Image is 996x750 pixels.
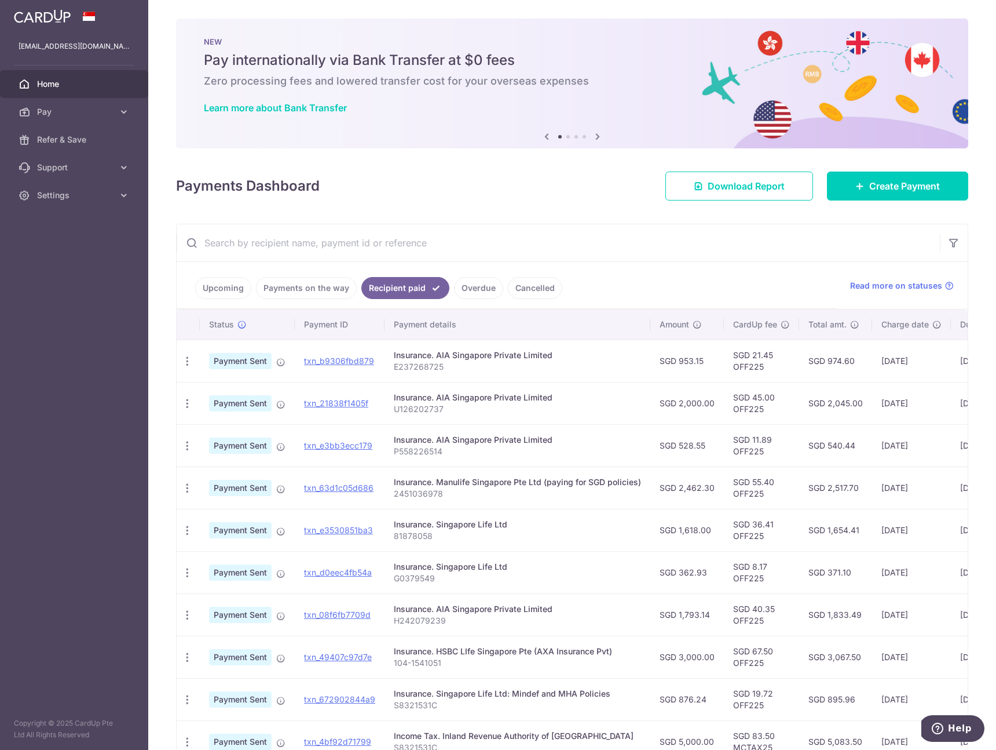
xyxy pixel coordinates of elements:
p: 2451036978 [394,488,641,500]
a: Payments on the way [256,277,357,299]
p: H242079239 [394,615,641,627]
h6: Zero processing fees and lowered transfer cost for your overseas expenses [204,74,940,88]
td: SGD 1,618.00 [650,509,724,551]
span: Payment Sent [209,353,272,369]
a: Upcoming [195,277,251,299]
img: Bank transfer banner [176,19,968,148]
p: E237268725 [394,361,641,373]
th: Payment details [385,310,650,340]
img: CardUp [14,9,71,23]
td: SGD 19.72 OFF225 [724,678,799,720]
td: SGD 21.45 OFF225 [724,340,799,382]
p: NEW [204,37,940,46]
a: txn_672902844a9 [304,694,375,704]
span: Charge date [881,319,929,330]
td: SGD 40.35 OFF225 [724,594,799,636]
td: SGD 876.24 [650,678,724,720]
a: Learn more about Bank Transfer [204,102,347,114]
td: SGD 45.00 OFF225 [724,382,799,424]
span: Support [37,162,113,173]
td: SGD 953.15 [650,340,724,382]
span: Create Payment [869,179,940,193]
td: [DATE] [872,340,951,382]
a: Read more on statuses [850,280,954,292]
a: txn_63d1c05d686 [304,483,373,493]
td: SGD 2,462.30 [650,467,724,509]
td: SGD 67.50 OFF225 [724,636,799,678]
span: Payment Sent [209,480,272,496]
span: Payment Sent [209,395,272,412]
a: Cancelled [508,277,562,299]
span: Amount [660,319,689,330]
p: 104-1541051 [394,657,641,669]
td: SGD 895.96 [799,678,872,720]
td: SGD 540.44 [799,424,872,467]
span: Status [209,319,234,330]
span: Payment Sent [209,607,272,623]
td: SGD 371.10 [799,551,872,594]
p: G0379549 [394,573,641,584]
p: [EMAIL_ADDRESS][DOMAIN_NAME] [19,41,130,52]
td: SGD 11.89 OFF225 [724,424,799,467]
span: Payment Sent [209,691,272,708]
span: Payment Sent [209,522,272,538]
p: S8321531C [394,700,641,711]
td: SGD 1,793.14 [650,594,724,636]
div: Insurance. Singapore Life Ltd [394,519,641,530]
span: Read more on statuses [850,280,942,292]
span: Payment Sent [209,649,272,665]
a: txn_e3530851ba3 [304,525,373,535]
span: Total amt. [808,319,847,330]
a: Create Payment [827,172,968,201]
a: Recipient paid [361,277,449,299]
td: SGD 55.40 OFF225 [724,467,799,509]
h5: Pay internationally via Bank Transfer at $0 fees [204,51,940,70]
td: [DATE] [872,467,951,509]
a: txn_49407c97d7e [304,652,372,662]
span: Due date [960,319,995,330]
div: Insurance. HSBC LIfe Singapore Pte (AXA Insurance Pvt) [394,646,641,657]
td: SGD 974.60 [799,340,872,382]
div: Insurance. AIA Singapore Private Limited [394,392,641,403]
span: Home [37,78,113,90]
td: [DATE] [872,678,951,720]
p: P558226514 [394,446,641,457]
span: Pay [37,106,113,118]
div: Insurance. Manulife Singapore Pte Ltd (paying for SGD policies) [394,476,641,488]
span: Payment Sent [209,734,272,750]
span: CardUp fee [733,319,777,330]
td: SGD 1,654.41 [799,509,872,551]
span: Payment Sent [209,565,272,581]
a: txn_08f6fb7709d [304,610,371,620]
p: U126202737 [394,403,641,415]
a: Download Report [665,172,813,201]
iframe: Opens a widget where you can find more information [921,715,984,744]
div: Income Tax. Inland Revenue Authority of [GEOGRAPHIC_DATA] [394,730,641,742]
td: SGD 2,517.70 [799,467,872,509]
div: Insurance. Singapore Life Ltd: Mindef and MHA Policies [394,688,641,700]
td: [DATE] [872,382,951,424]
div: Insurance. Singapore Life Ltd [394,561,641,573]
td: [DATE] [872,594,951,636]
td: [DATE] [872,424,951,467]
a: txn_d0eec4fb54a [304,567,372,577]
a: txn_e3bb3ecc179 [304,440,372,450]
td: [DATE] [872,636,951,678]
div: Insurance. AIA Singapore Private Limited [394,349,641,361]
a: Overdue [454,277,503,299]
td: SGD 528.55 [650,424,724,467]
td: SGD 1,833.49 [799,594,872,636]
span: Settings [37,190,113,201]
td: [DATE] [872,551,951,594]
h4: Payments Dashboard [176,176,320,196]
td: SGD 36.41 OFF225 [724,509,799,551]
td: SGD 2,045.00 [799,382,872,424]
span: Download Report [708,179,785,193]
a: txn_21838f1405f [304,398,368,408]
td: SGD 2,000.00 [650,382,724,424]
span: Payment Sent [209,438,272,454]
td: SGD 8.17 OFF225 [724,551,799,594]
td: SGD 3,067.50 [799,636,872,678]
span: Refer & Save [37,134,113,145]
